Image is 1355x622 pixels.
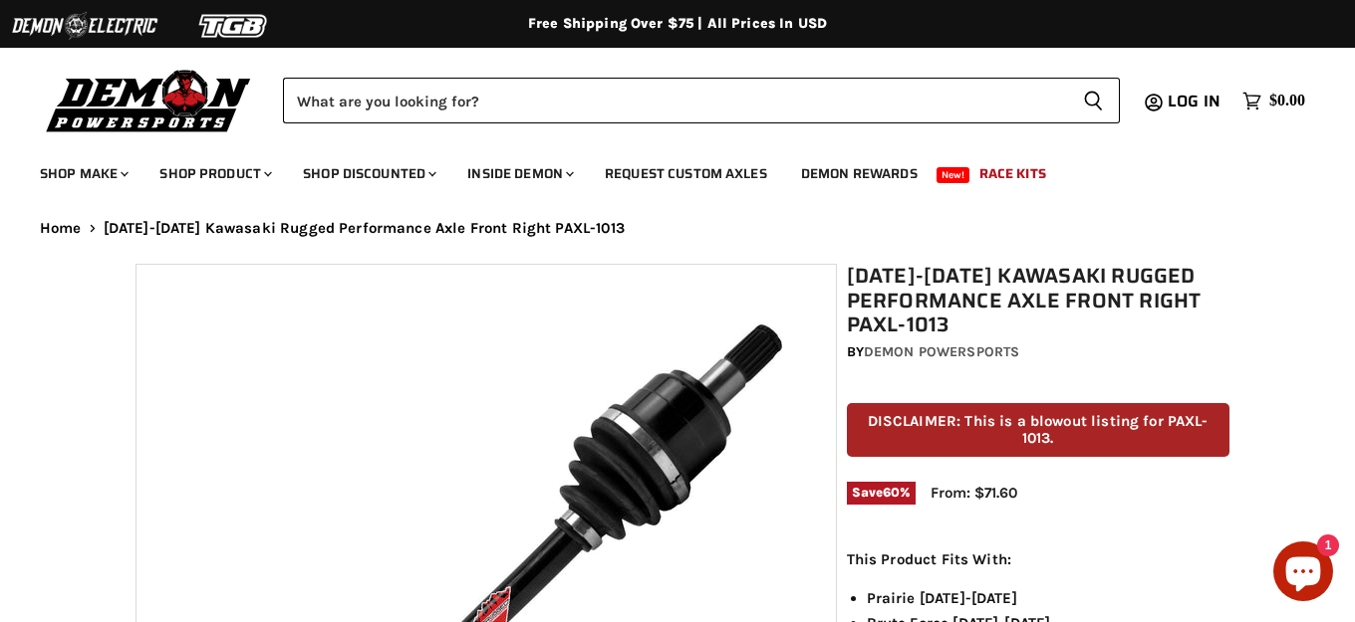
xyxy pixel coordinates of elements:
a: Demon Powersports [864,343,1019,360]
div: by [847,341,1229,363]
h1: [DATE]-[DATE] Kawasaki Rugged Performance Axle Front Right PAXL-1013 [847,264,1229,337]
a: Shop Product [144,153,284,194]
form: Product [283,78,1120,123]
a: Log in [1159,93,1232,110]
a: Home [40,220,82,237]
p: This Product Fits With: [847,547,1229,571]
p: DISCLAIMER: This is a blowout listing for PAXL-1013. [847,403,1229,458]
a: Race Kits [964,153,1061,194]
span: Log in [1168,89,1220,113]
span: Save % [847,482,916,504]
img: TGB Logo 2 [159,7,309,45]
a: Inside Demon [452,153,586,194]
li: Prairie [DATE]-[DATE] [867,586,1229,610]
a: Shop Discounted [288,153,448,194]
img: Demon Electric Logo 2 [10,7,159,45]
ul: Main menu [25,145,1300,194]
span: 60 [883,485,900,500]
inbox-online-store-chat: Shopify online store chat [1267,541,1339,606]
a: $0.00 [1232,87,1315,115]
span: New! [937,167,970,183]
input: Search [283,78,1067,123]
span: [DATE]-[DATE] Kawasaki Rugged Performance Axle Front Right PAXL-1013 [104,220,625,237]
a: Request Custom Axles [590,153,782,194]
span: From: $71.60 [931,484,1017,502]
a: Shop Make [25,153,140,194]
a: Demon Rewards [786,153,933,194]
button: Search [1067,78,1120,123]
span: $0.00 [1269,92,1305,110]
img: Demon Powersports [40,65,258,135]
